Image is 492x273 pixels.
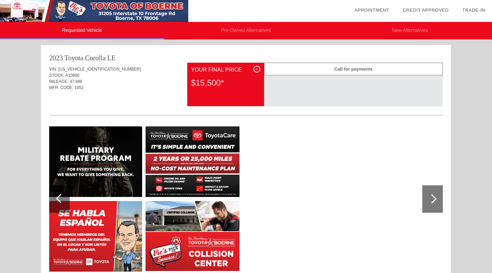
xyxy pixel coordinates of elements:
[462,8,485,13] a: Trade-In
[49,95,443,106] div: Quoted on [DATE] 11:59:37 AM
[74,85,84,90] span: 1852
[256,67,257,72] span: i
[65,73,79,78] span: A10860
[48,126,142,197] img: image.aspx
[48,201,142,272] img: image.aspx
[49,67,57,72] span: VIN:
[70,79,82,84] span: 47,986
[354,8,389,13] a: Appointment
[403,8,449,13] a: Credit Approved
[164,22,328,39] li: Pre-Owned Alternatives
[146,126,240,197] img: image.aspx
[146,201,240,272] img: image.aspx
[264,63,443,75] div: Call for payments
[49,73,64,78] span: STOCK:
[191,74,260,92] div: $15,500*
[49,53,106,63] div: 2023 Toyota Corolla
[328,22,492,39] li: New Alternatives
[49,85,73,90] span: MFR. CODE:
[58,67,141,72] span: [US_VEHICLE_IDENTIFICATION_NUMBER]
[107,53,115,63] div: LE
[49,79,69,84] span: MILEAGE:
[191,66,260,74] div: Your Final Price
